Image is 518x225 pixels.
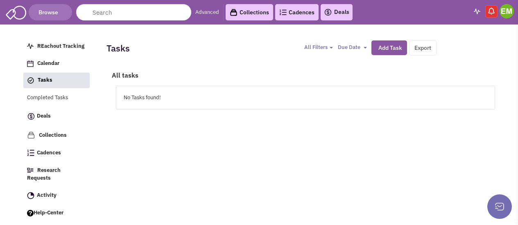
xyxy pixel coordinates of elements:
[299,43,333,52] button: All Filters
[39,131,67,138] span: Collections
[27,131,35,139] img: icon-collection-lavender.png
[333,43,366,52] button: Due Date
[23,145,89,161] a: Cadences
[27,60,34,67] img: Calendar.png
[76,4,191,20] input: Search
[275,4,319,20] a: Cadences
[37,60,59,67] span: Calendar
[6,4,26,20] img: SmartAdmin
[27,168,34,173] img: Research.png
[37,9,63,16] span: Browse
[324,7,332,17] img: icon-deals.svg
[23,56,89,71] a: Calendar
[23,163,89,186] a: Research Requests
[23,73,90,88] a: Tasks
[38,77,52,84] span: Tasks
[23,205,89,221] a: Help-Center
[37,149,61,156] span: Cadences
[23,127,89,143] a: Collections
[195,9,219,16] a: Advanced
[23,39,89,54] a: REachout Tracking
[324,7,349,17] a: Deals
[279,9,287,15] img: Cadences_logo.png
[27,149,34,156] img: Cadences_logo.png
[106,71,138,80] label: All tasks
[37,192,57,199] span: Activity
[27,77,34,84] img: icon-tasks.png
[500,4,514,18] img: Erin McNeil
[23,90,89,106] a: Completed Tasks
[27,210,34,216] img: help.png
[116,86,495,109] div: No Tasks found!
[27,167,61,181] span: Research Requests
[301,44,325,51] span: All Filters
[23,188,89,203] a: Activity
[335,44,357,51] span: Due Date
[37,42,84,49] span: REachout Tracking
[226,4,273,20] a: Collections
[369,40,407,55] button: Add Task
[27,192,34,199] img: Activity.png
[230,9,238,16] img: icon-collection-lavender-black.svg
[23,108,89,125] a: Deals
[27,111,35,121] img: icon-deals.svg
[29,4,72,20] button: Browse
